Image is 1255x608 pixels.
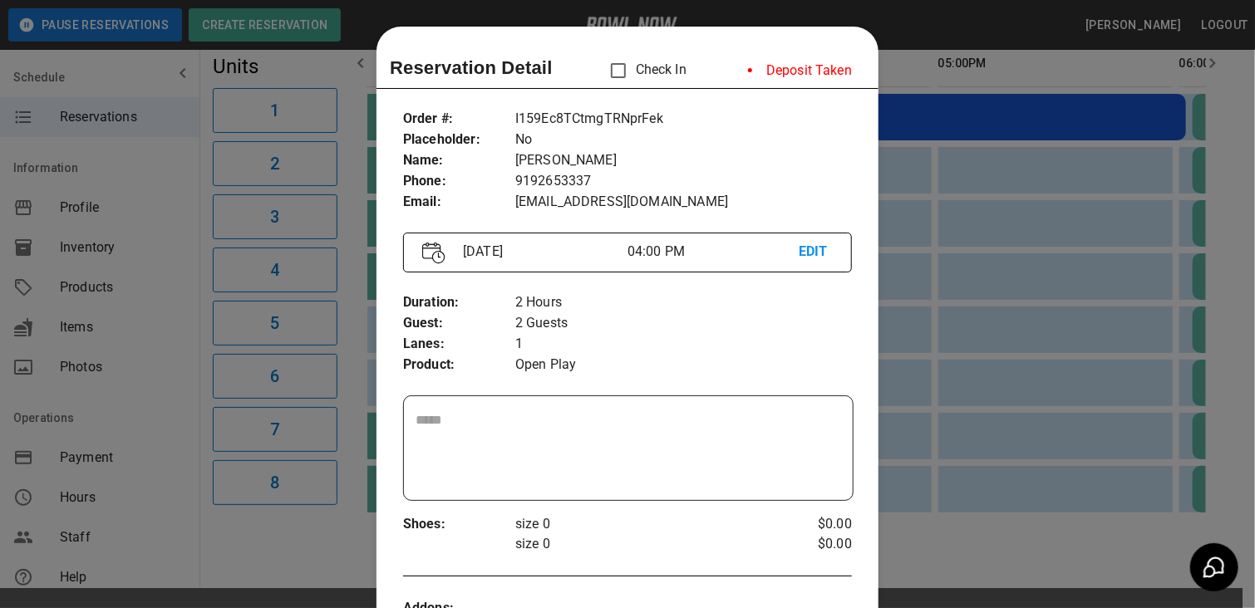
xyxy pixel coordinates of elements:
[403,514,515,535] p: Shoes :
[403,150,515,171] p: Name :
[515,171,852,192] p: 9192653337
[403,109,515,130] p: Order # :
[403,130,515,150] p: Placeholder :
[390,54,553,81] p: Reservation Detail
[403,192,515,213] p: Email :
[777,514,852,534] p: $0.00
[515,514,777,534] p: size 0
[515,130,852,150] p: No
[627,242,799,262] p: 04:00 PM
[515,334,852,355] p: 1
[403,334,515,355] p: Lanes :
[515,313,852,334] p: 2 Guests
[515,150,852,171] p: [PERSON_NAME]
[777,534,852,554] p: $0.00
[601,53,687,88] p: Check In
[403,313,515,334] p: Guest :
[515,292,852,313] p: 2 Hours
[799,242,833,262] p: EDIT
[735,54,865,87] li: Deposit Taken
[515,109,852,130] p: I159Ec8TCtmgTRNprFek
[515,355,852,375] p: Open Play
[515,192,852,213] p: [EMAIL_ADDRESS][DOMAIN_NAME]
[403,171,515,192] p: Phone :
[456,242,627,262] p: [DATE]
[403,355,515,375] p: Product :
[422,242,445,264] img: Vector
[403,292,515,313] p: Duration :
[515,534,777,554] p: size 0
